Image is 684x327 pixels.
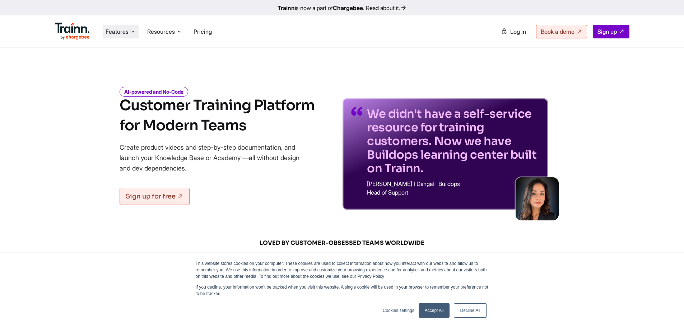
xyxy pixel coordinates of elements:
[419,303,450,318] a: Accept All
[454,303,486,318] a: Decline All
[367,107,539,175] p: We didn't have a self-service resource for training customers. Now we have Buildops learning cent...
[367,181,539,187] p: [PERSON_NAME] I Dangal | Buildops
[541,28,574,35] span: Book a demo
[536,25,587,38] a: Book a demo
[367,190,539,195] p: Head of Support
[597,28,617,35] span: Sign up
[170,239,515,247] span: LOVED BY CUSTOMER-OBSESSED TEAMS WORLDWIDE
[196,260,489,280] p: This website stores cookies on your computer. These cookies are used to collect information about...
[383,307,414,314] a: Cookies settings
[55,23,90,40] img: Trainn Logo
[120,87,188,97] i: AI-powered and No-Code
[106,28,129,36] span: Features
[333,4,363,11] b: Chargebee
[278,4,295,11] b: Trainn
[120,142,310,173] p: Create product videos and step-by-step documentation, and launch your Knowledge Base or Academy —...
[497,25,530,38] a: Log in
[516,177,559,220] img: sabina-buildops.d2e8138.png
[196,284,489,297] p: If you decline, your information won’t be tracked when you visit this website. A single cookie wi...
[194,28,212,35] a: Pricing
[147,28,175,36] span: Resources
[120,95,315,136] h1: Customer Training Platform for Modern Teams
[351,107,363,116] img: quotes-purple.41a7099.svg
[120,188,190,205] a: Sign up for free
[593,25,629,38] a: Sign up
[510,28,526,35] span: Log in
